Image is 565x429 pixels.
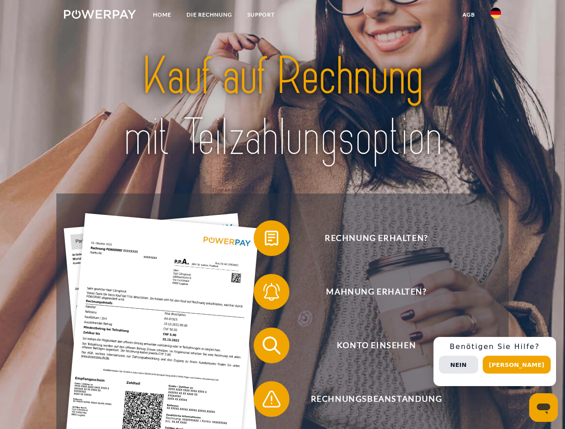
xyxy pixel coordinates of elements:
button: Konto einsehen [254,328,486,363]
img: de [490,8,501,18]
div: Schnellhilfe [433,337,556,386]
button: Mahnung erhalten? [254,274,486,310]
h3: Benötigen Sie Hilfe? [439,342,551,351]
span: Rechnungsbeanstandung [267,381,486,417]
img: logo-powerpay-white.svg [64,10,136,19]
span: Konto einsehen [267,328,486,363]
a: SUPPORT [240,7,282,23]
a: Home [145,7,179,23]
img: qb_warning.svg [260,388,283,410]
img: qb_bill.svg [260,227,283,249]
a: agb [455,7,483,23]
span: Rechnung erhalten? [267,220,486,256]
button: Rechnungsbeanstandung [254,381,486,417]
button: Nein [439,356,478,374]
a: DIE RECHNUNG [179,7,240,23]
button: [PERSON_NAME] [483,356,551,374]
img: title-powerpay_de.svg [85,43,480,171]
span: Mahnung erhalten? [267,274,486,310]
img: qb_search.svg [260,334,283,357]
button: Rechnung erhalten? [254,220,486,256]
img: qb_bell.svg [260,281,283,303]
iframe: Schaltfläche zum Öffnen des Messaging-Fensters [529,393,558,422]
